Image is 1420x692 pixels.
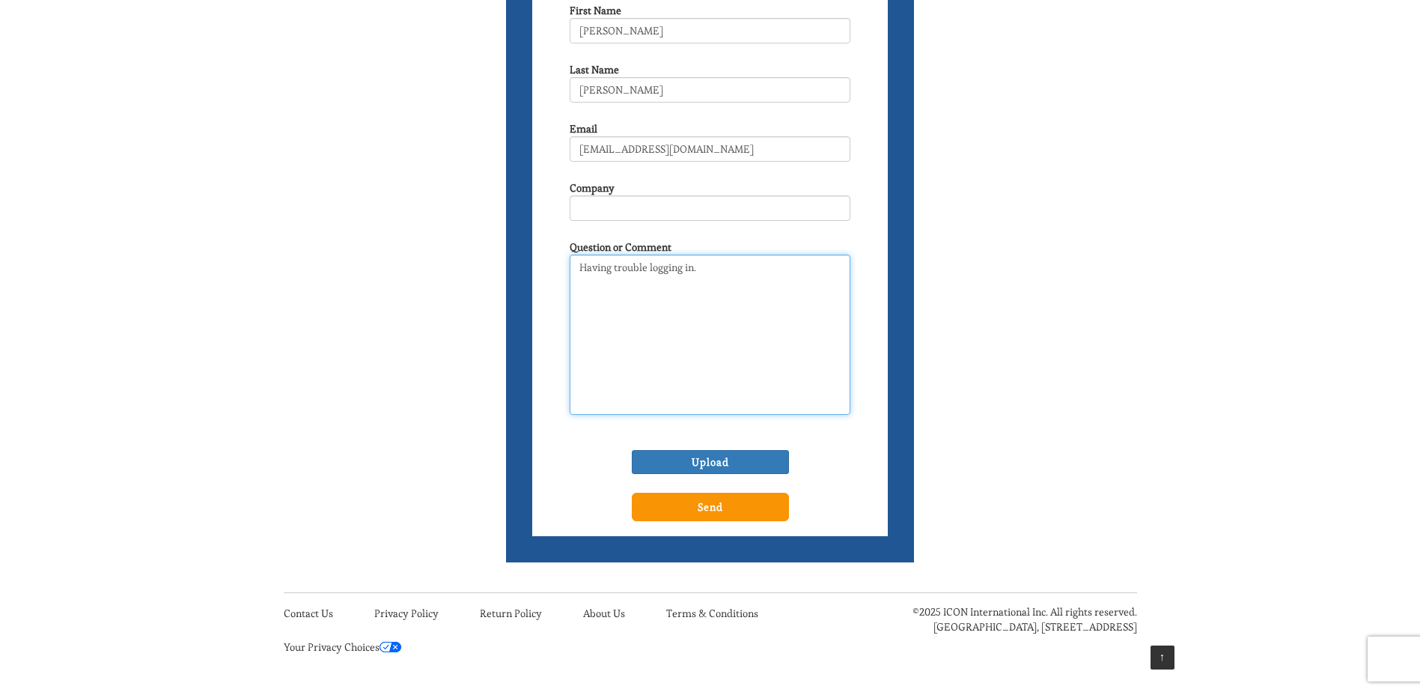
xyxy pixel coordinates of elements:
[570,180,615,195] label: Company
[1151,646,1174,670] a: ↑
[632,493,789,521] input: Send
[570,121,597,136] label: Email
[868,604,1137,634] p: ©2025 ICON International Inc. All rights reserved. [GEOGRAPHIC_DATA], [STREET_ADDRESS]
[583,607,625,620] a: About Us
[570,3,621,18] label: First Name
[480,607,542,620] a: Return Policy
[570,62,619,77] label: Last Name
[374,607,439,620] a: Privacy Policy
[666,607,758,620] a: Terms & Conditions
[570,240,671,255] label: Question or Comment
[284,640,401,654] a: Your Privacy Choices
[284,607,333,620] a: Contact Us
[632,450,789,474] label: Upload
